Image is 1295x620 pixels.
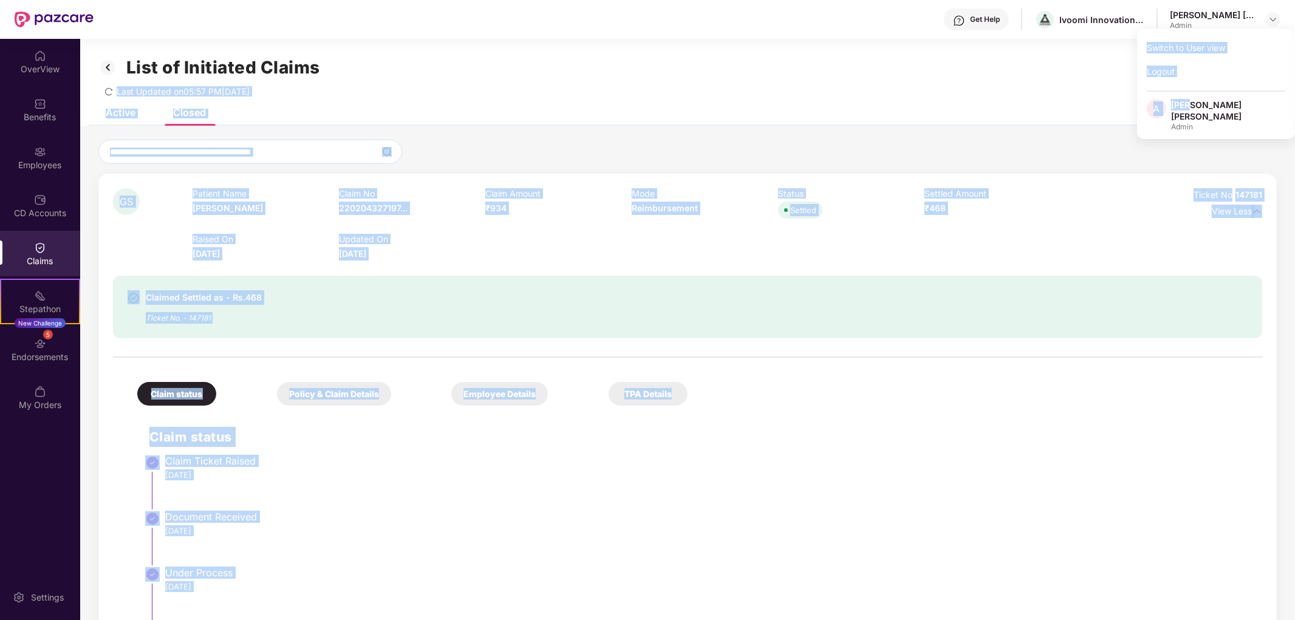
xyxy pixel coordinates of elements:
[145,567,160,582] img: svg+xml;base64,PHN2ZyBpZD0iU3RlcC1Eb25lLTMyeDMyIiB4bWxucz0iaHR0cDovL3d3dy53My5vcmcvMjAwMC9zdmciIH...
[485,188,632,199] p: Claim Amount
[34,98,46,110] img: svg+xml;base64,PHN2ZyBpZD0iQmVuZWZpdHMiIHhtbG5zPSJodHRwOi8vd3d3LnczLm9yZy8yMDAwL3N2ZyIgd2lkdGg9Ij...
[13,591,25,604] img: svg+xml;base64,PHN2ZyBpZD0iU2V0dGluZy0yMHgyMCIgeG1sbnM9Imh0dHA6Ly93d3cudzMub3JnLzIwMDAvc3ZnIiB3aW...
[1137,60,1295,83] div: Logout
[193,203,263,213] span: [PERSON_NAME]
[1,303,79,315] div: Stepathon
[120,197,133,207] span: GS
[1036,11,1054,29] img: iVOOMI%20Logo%20(1).png
[277,382,391,406] div: Policy & Claim Details
[339,203,408,213] span: 220204327197...
[165,567,1250,579] div: Under Process
[339,234,485,244] p: Updated On
[193,188,339,199] p: Patient Name
[15,12,94,27] img: New Pazcare Logo
[632,188,778,199] p: Mode
[126,57,320,78] h1: List of Initiated Claims
[1235,189,1262,200] span: 147181
[339,188,485,199] p: Claim No
[146,290,262,305] div: Claimed Settled as - Rs.468
[117,86,250,97] span: Last Updated on 05:57 PM[DATE]
[924,188,1071,199] p: Settled Amount
[485,203,507,213] span: ₹934
[1268,15,1278,24] img: svg+xml;base64,PHN2ZyBpZD0iRHJvcGRvd24tMzJ4MzIiIHhtbG5zPSJodHRwOi8vd3d3LnczLm9yZy8yMDAwL3N2ZyIgd2...
[339,248,366,259] span: [DATE]
[137,382,216,406] div: Claim status
[34,242,46,254] img: svg+xml;base64,PHN2ZyBpZD0iQ2xhaW0iIHhtbG5zPSJodHRwOi8vd3d3LnczLm9yZy8yMDAwL3N2ZyIgd2lkdGg9IjIwIi...
[146,305,262,324] div: Ticket No. - 147181
[27,591,67,604] div: Settings
[193,234,339,244] p: Raised On
[145,511,160,526] img: svg+xml;base64,PHN2ZyBpZD0iU3RlcC1Eb25lLTMyeDMyIiB4bWxucz0iaHR0cDovL3d3dy53My5vcmcvMjAwMC9zdmciIH...
[382,147,392,157] img: svg+xml;base64,PHN2ZyBpZD0iU2VhcmNoLTMyeDMyIiB4bWxucz0iaHR0cDovL3d3dy53My5vcmcvMjAwMC9zdmciIHdpZH...
[106,106,135,118] div: Active
[778,188,924,199] p: Status
[953,15,965,27] img: svg+xml;base64,PHN2ZyBpZD0iSGVscC0zMngzMiIgeG1sbnM9Imh0dHA6Ly93d3cudzMub3JnLzIwMDAvc3ZnIiB3aWR0aD...
[1153,101,1160,116] span: A
[790,204,816,216] div: Settled
[193,248,220,259] span: [DATE]
[1194,189,1235,200] span: Ticket No
[1170,21,1255,30] div: Admin
[165,511,1250,523] div: Document Received
[104,86,113,97] span: redo
[145,455,160,470] img: svg+xml;base64,PHN2ZyBpZD0iU3RlcC1Eb25lLTMyeDMyIiB4bWxucz0iaHR0cDovL3d3dy53My5vcmcvMjAwMC9zdmciIH...
[970,15,1000,24] div: Get Help
[149,427,1250,447] h2: Claim status
[173,106,206,118] div: Closed
[924,203,946,213] span: ₹468
[1137,36,1295,60] div: Switch to User view
[1170,9,1255,21] div: [PERSON_NAME] [PERSON_NAME]
[165,469,1250,480] div: [DATE]
[165,455,1250,467] div: Claim Ticket Raised
[609,382,688,406] div: TPA Details
[34,146,46,158] img: svg+xml;base64,PHN2ZyBpZD0iRW1wbG95ZWVzIiB4bWxucz0iaHR0cDovL3d3dy53My5vcmcvMjAwMC9zdmciIHdpZHRoPS...
[1212,202,1262,218] p: View Less
[632,203,698,213] span: Reimbursement
[1059,14,1144,26] div: Ivoomi Innovation Private Limited
[34,194,46,206] img: svg+xml;base64,PHN2ZyBpZD0iQ0RfQWNjb3VudHMiIGRhdGEtbmFtZT0iQ0QgQWNjb3VudHMiIHhtbG5zPSJodHRwOi8vd3...
[1252,205,1262,218] img: svg+xml;base64,PHN2ZyB4bWxucz0iaHR0cDovL3d3dy53My5vcmcvMjAwMC9zdmciIHdpZHRoPSIxNyIgaGVpZ2h0PSIxNy...
[165,525,1250,536] div: [DATE]
[34,338,46,350] img: svg+xml;base64,PHN2ZyBpZD0iRW5kb3JzZW1lbnRzIiB4bWxucz0iaHR0cDovL3d3dy53My5vcmcvMjAwMC9zdmciIHdpZH...
[451,382,548,406] div: Employee Details
[15,318,66,328] div: New Challenge
[1171,122,1285,132] div: Admin
[43,330,53,339] div: 5
[128,292,140,304] img: svg+xml;base64,PHN2ZyBpZD0iU3VjY2Vzcy0zMngzMiIgeG1sbnM9Imh0dHA6Ly93d3cudzMub3JnLzIwMDAvc3ZnIiB3aW...
[165,581,1250,592] div: [DATE]
[34,386,46,398] img: svg+xml;base64,PHN2ZyBpZD0iTXlfT3JkZXJzIiBkYXRhLW5hbWU9Ik15IE9yZGVycyIgeG1sbnM9Imh0dHA6Ly93d3cudz...
[34,50,46,62] img: svg+xml;base64,PHN2ZyBpZD0iSG9tZSIgeG1sbnM9Imh0dHA6Ly93d3cudzMub3JnLzIwMDAvc3ZnIiB3aWR0aD0iMjAiIG...
[1171,99,1285,122] div: [PERSON_NAME] [PERSON_NAME]
[34,290,46,302] img: svg+xml;base64,PHN2ZyB4bWxucz0iaHR0cDovL3d3dy53My5vcmcvMjAwMC9zdmciIHdpZHRoPSIyMSIgaGVpZ2h0PSIyMC...
[98,57,118,78] img: svg+xml;base64,PHN2ZyB3aWR0aD0iMzIiIGhlaWdodD0iMzIiIHZpZXdCb3g9IjAgMCAzMiAzMiIgZmlsbD0ibm9uZSIgeG...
